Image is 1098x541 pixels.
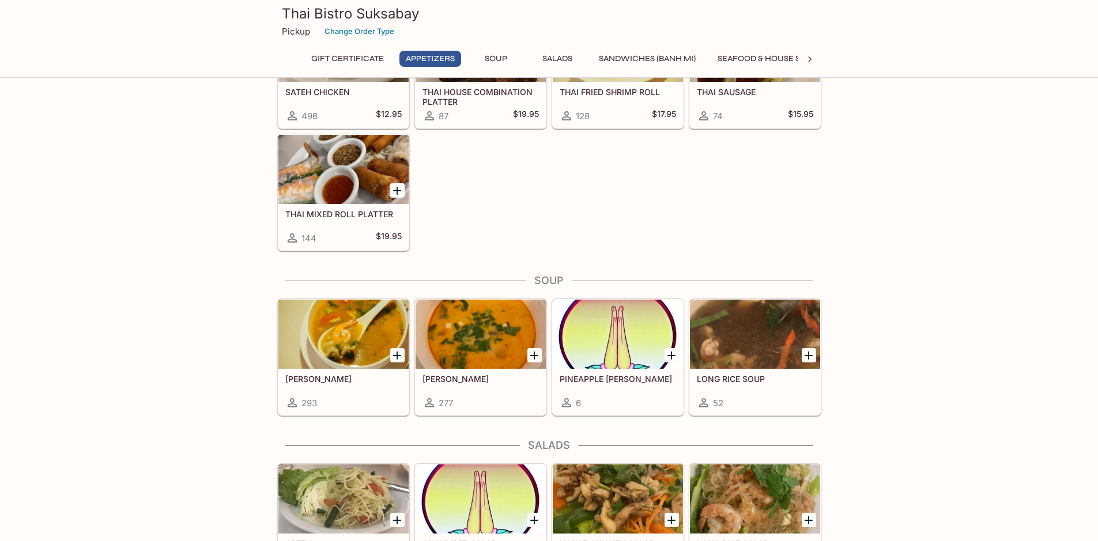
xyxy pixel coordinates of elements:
[278,300,409,369] div: TOM YUM
[697,87,813,97] h5: THAI SAUSAGE
[690,464,820,534] div: LONG RICE SALAD
[376,109,402,123] h5: $12.95
[416,464,546,534] div: CUCUMBER SALAD
[416,13,546,82] div: THAI HOUSE COMBINATION PLATTER
[553,13,683,82] div: THAI FRIED SHRIMP ROLL
[277,439,821,452] h4: Salads
[802,348,816,362] button: Add LONG RICE SOUP
[552,299,684,415] a: PINEAPPLE [PERSON_NAME]6
[282,5,817,22] h3: Thai Bistro Suksabay
[802,513,816,527] button: Add LONG RICE SALAD
[560,374,676,384] h5: PINEAPPLE [PERSON_NAME]
[553,300,683,369] div: PINEAPPLE TOM YUM
[553,464,683,534] div: HOUSE CHICKEN SALAD
[527,348,542,362] button: Add TOM KHA
[278,135,409,204] div: THAI MIXED ROLL PLATTER
[513,109,539,123] h5: $19.95
[576,398,581,408] span: 6
[278,464,409,534] div: GREEN PAPAYA SALAD (SOM TUM)
[390,183,405,198] button: Add THAI MIXED ROLL PLATTER
[665,348,679,362] button: Add PINEAPPLE TOM YUM
[416,300,546,369] div: TOM KHA
[788,109,813,123] h5: $15.95
[390,513,405,527] button: Add GREEN PAPAYA SALAD (SOM TUM)
[285,209,402,219] h5: THAI MIXED ROLL PLATTER
[376,231,402,245] h5: $19.95
[278,13,409,82] div: SATEH CHICKEN
[439,111,448,122] span: 87
[690,300,820,369] div: LONG RICE SOUP
[665,513,679,527] button: Add HOUSE CHICKEN SALAD
[527,513,542,527] button: Add CUCUMBER SALAD
[301,398,317,408] span: 293
[560,87,676,97] h5: THAI FRIED SHRIMP ROLL
[690,13,820,82] div: THAI SAUSAGE
[282,26,310,37] p: Pickup
[713,111,723,122] span: 74
[415,299,546,415] a: [PERSON_NAME]277
[285,87,402,97] h5: SATEH CHICKEN
[652,109,676,123] h5: $17.95
[593,51,702,67] button: Sandwiches (Banh Mi)
[576,111,590,122] span: 128
[422,87,539,106] h5: THAI HOUSE COMBINATION PLATTER
[301,233,316,244] span: 144
[301,111,318,122] span: 496
[278,134,409,251] a: THAI MIXED ROLL PLATTER144$19.95
[439,398,453,408] span: 277
[278,299,409,415] a: [PERSON_NAME]293
[711,51,840,67] button: Seafood & House Specials
[713,398,723,408] span: 52
[285,374,402,384] h5: [PERSON_NAME]
[390,348,405,362] button: Add TOM YUM
[689,299,821,415] a: LONG RICE SOUP52
[470,51,522,67] button: Soup
[277,274,821,287] h4: Soup
[399,51,461,67] button: Appetizers
[422,374,539,384] h5: [PERSON_NAME]
[531,51,583,67] button: Salads
[319,22,399,40] button: Change Order Type
[305,51,390,67] button: Gift Certificate
[697,374,813,384] h5: LONG RICE SOUP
